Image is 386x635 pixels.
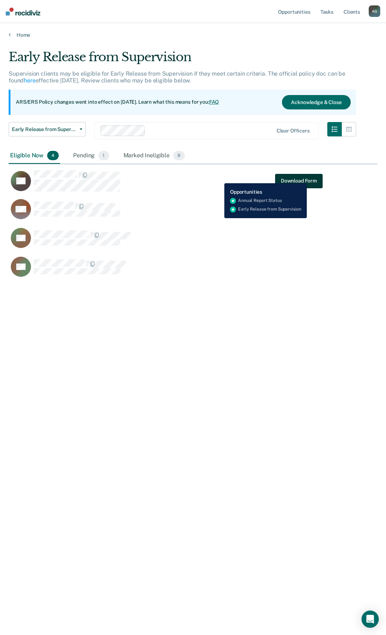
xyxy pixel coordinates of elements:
div: Pending1 [72,148,110,164]
div: A G [369,5,380,17]
button: AG [369,5,380,17]
span: 4 [47,151,59,160]
div: CaseloadOpportunityCell-04400194 [9,199,331,228]
div: Eligible Now4 [9,148,60,164]
div: CaseloadOpportunityCell-07879844 [9,170,331,199]
p: Supervision clients may be eligible for Early Release from Supervision if they meet certain crite... [9,70,345,84]
button: Early Release from Supervision [9,122,86,136]
a: Navigate to form link [275,174,323,188]
div: CaseloadOpportunityCell-03662518 [9,256,331,285]
div: Early Release from Supervision [9,50,356,70]
span: 1 [98,151,109,160]
a: FAQ [209,99,219,105]
span: 8 [173,151,185,160]
span: Early Release from Supervision [12,126,77,132]
button: Download Form [275,174,323,188]
a: here [24,77,35,84]
img: Recidiviz [6,8,40,15]
div: CaseloadOpportunityCell-06128340 [9,228,331,256]
div: Clear officers [277,128,310,134]
div: Open Intercom Messenger [362,611,379,628]
button: Acknowledge & Close [282,95,350,109]
p: ARS/ERS Policy changes went into effect on [DATE]. Learn what this means for you: [16,99,219,106]
div: Marked Ineligible8 [122,148,187,164]
a: Home [9,32,377,38]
